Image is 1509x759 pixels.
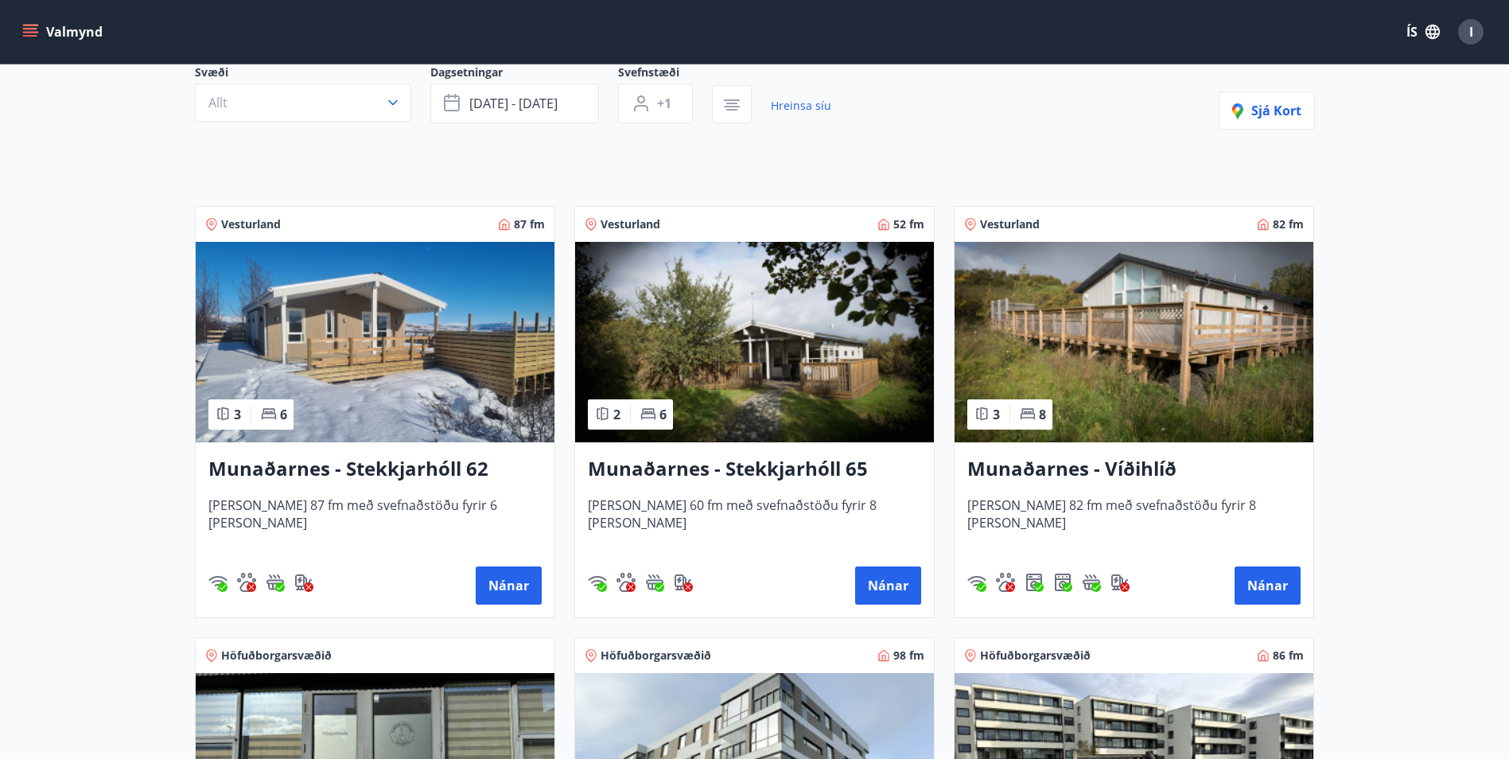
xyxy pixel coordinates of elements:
span: Höfuðborgarsvæðið [980,648,1091,664]
span: 52 fm [893,216,924,232]
div: Gæludýr [996,573,1015,592]
button: Nánar [855,566,921,605]
span: Höfuðborgarsvæðið [601,648,711,664]
span: 6 [280,406,287,423]
img: pxcaIm5dSOV3FS4whs1soiYWTwFQvksT25a9J10C.svg [996,573,1015,592]
div: Heitur pottur [1082,573,1101,592]
div: Hleðslustöð fyrir rafbíla [674,573,693,592]
span: Dagsetningar [430,64,618,84]
span: Vesturland [221,216,281,232]
span: 3 [993,406,1000,423]
span: 87 fm [514,216,545,232]
span: 3 [234,406,241,423]
div: Heitur pottur [645,573,664,592]
span: [PERSON_NAME] 60 fm með svefnaðstöðu fyrir 8 [PERSON_NAME] [588,496,921,549]
span: Svæði [195,64,430,84]
span: Vesturland [980,216,1040,232]
button: menu [19,18,109,46]
div: Heitur pottur [266,573,285,592]
span: Svefnstæði [618,64,712,84]
span: Sjá kort [1232,102,1301,119]
span: 6 [659,406,667,423]
img: Dl16BY4EX9PAW649lg1C3oBuIaAsR6QVDQBO2cTm.svg [1025,573,1044,592]
div: Hleðslustöð fyrir rafbíla [1110,573,1130,592]
span: I [1469,23,1473,41]
span: +1 [657,95,671,112]
div: Þurrkari [1053,573,1072,592]
button: +1 [618,84,693,123]
div: Þráðlaust net [208,573,228,592]
div: Þráðlaust net [588,573,607,592]
span: [DATE] - [DATE] [469,95,558,112]
div: Gæludýr [237,573,256,592]
h3: Munaðarnes - Stekkjarhóll 62 [208,455,542,484]
span: 86 fm [1273,648,1304,664]
span: Höfuðborgarsvæðið [221,648,332,664]
span: Allt [208,94,228,111]
img: nH7E6Gw2rvWFb8XaSdRp44dhkQaj4PJkOoRYItBQ.svg [1110,573,1130,592]
img: h89QDIuHlAdpqTriuIvuEWkTH976fOgBEOOeu1mi.svg [266,573,285,592]
img: nH7E6Gw2rvWFb8XaSdRp44dhkQaj4PJkOoRYItBQ.svg [294,573,313,592]
span: [PERSON_NAME] 82 fm með svefnaðstöðu fyrir 8 [PERSON_NAME] [967,496,1301,549]
a: Hreinsa síu [771,88,831,123]
div: Hleðslustöð fyrir rafbíla [294,573,313,592]
img: Paella dish [196,242,554,442]
img: h89QDIuHlAdpqTriuIvuEWkTH976fOgBEOOeu1mi.svg [1082,573,1101,592]
button: Allt [195,84,411,122]
img: Paella dish [955,242,1313,442]
span: 82 fm [1273,216,1304,232]
h3: Munaðarnes - Víðihlíð [967,455,1301,484]
span: [PERSON_NAME] 87 fm með svefnaðstöðu fyrir 6 [PERSON_NAME] [208,496,542,549]
img: h89QDIuHlAdpqTriuIvuEWkTH976fOgBEOOeu1mi.svg [645,573,664,592]
span: 8 [1039,406,1046,423]
img: HJRyFFsYp6qjeUYhR4dAD8CaCEsnIFYZ05miwXoh.svg [967,573,986,592]
button: I [1452,13,1490,51]
img: pxcaIm5dSOV3FS4whs1soiYWTwFQvksT25a9J10C.svg [616,573,636,592]
button: Sjá kort [1219,91,1315,130]
div: Þvottavél [1025,573,1044,592]
img: pxcaIm5dSOV3FS4whs1soiYWTwFQvksT25a9J10C.svg [237,573,256,592]
button: [DATE] - [DATE] [430,84,599,123]
img: hddCLTAnxqFUMr1fxmbGG8zWilo2syolR0f9UjPn.svg [1053,573,1072,592]
h3: Munaðarnes - Stekkjarhóll 65 [588,455,921,484]
img: Paella dish [575,242,934,442]
span: Vesturland [601,216,660,232]
span: 2 [613,406,620,423]
span: 98 fm [893,648,924,664]
button: Nánar [1235,566,1301,605]
div: Gæludýr [616,573,636,592]
button: ÍS [1398,18,1449,46]
img: HJRyFFsYp6qjeUYhR4dAD8CaCEsnIFYZ05miwXoh.svg [588,573,607,592]
button: Nánar [476,566,542,605]
div: Þráðlaust net [967,573,986,592]
img: HJRyFFsYp6qjeUYhR4dAD8CaCEsnIFYZ05miwXoh.svg [208,573,228,592]
img: nH7E6Gw2rvWFb8XaSdRp44dhkQaj4PJkOoRYItBQ.svg [674,573,693,592]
